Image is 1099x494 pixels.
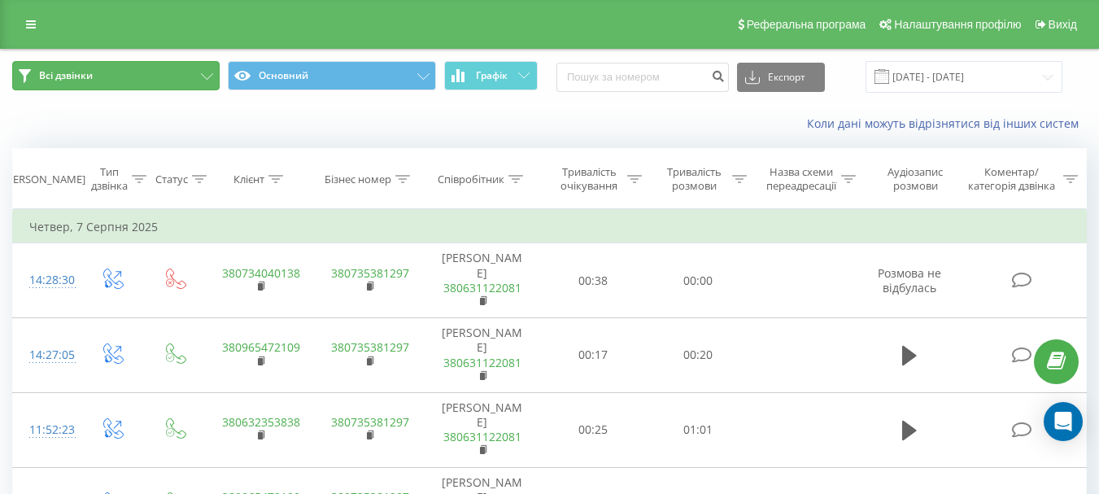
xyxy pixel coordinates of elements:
span: Графік [476,70,508,81]
td: [PERSON_NAME] [424,392,541,467]
div: [PERSON_NAME] [3,173,85,186]
div: 11:52:23 [29,414,63,446]
div: Тривалість розмови [661,165,728,193]
a: 380735381297 [331,414,409,430]
button: Всі дзвінки [12,61,220,90]
a: Коли дані можуть відрізнятися вiд інших систем [807,116,1087,131]
span: Реферальна програма [747,18,866,31]
div: Бізнес номер [325,173,391,186]
td: 00:38 [541,243,646,318]
a: 380735381297 [331,339,409,355]
td: Четвер, 7 Серпня 2025 [13,211,1087,243]
button: Експорт [737,63,825,92]
td: [PERSON_NAME] [424,243,541,318]
td: 00:20 [646,318,751,393]
div: Аудіозапис розмови [874,165,957,193]
span: Налаштування профілю [894,18,1021,31]
td: [PERSON_NAME] [424,318,541,393]
span: Вихід [1049,18,1077,31]
a: 380965472109 [222,339,300,355]
input: Пошук за номером [556,63,729,92]
td: 00:25 [541,392,646,467]
div: Статус [155,173,188,186]
td: 00:17 [541,318,646,393]
div: Коментар/категорія дзвінка [964,165,1059,193]
button: Основний [228,61,435,90]
a: 380734040138 [222,265,300,281]
a: 380735381297 [331,265,409,281]
div: Тривалість очікування [556,165,623,193]
span: Розмова не відбулась [878,265,941,295]
div: Тип дзвінка [91,165,128,193]
span: Всі дзвінки [39,69,93,82]
div: 14:28:30 [29,264,63,296]
td: 00:00 [646,243,751,318]
div: Співробітник [438,173,504,186]
a: 380632353838 [222,414,300,430]
div: 14:27:05 [29,339,63,371]
button: Графік [444,61,538,90]
div: Клієнт [233,173,264,186]
td: 01:01 [646,392,751,467]
a: 380631122081 [443,280,521,295]
div: Open Intercom Messenger [1044,402,1083,441]
div: Назва схеми переадресації [765,165,837,193]
a: 380631122081 [443,429,521,444]
a: 380631122081 [443,355,521,370]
